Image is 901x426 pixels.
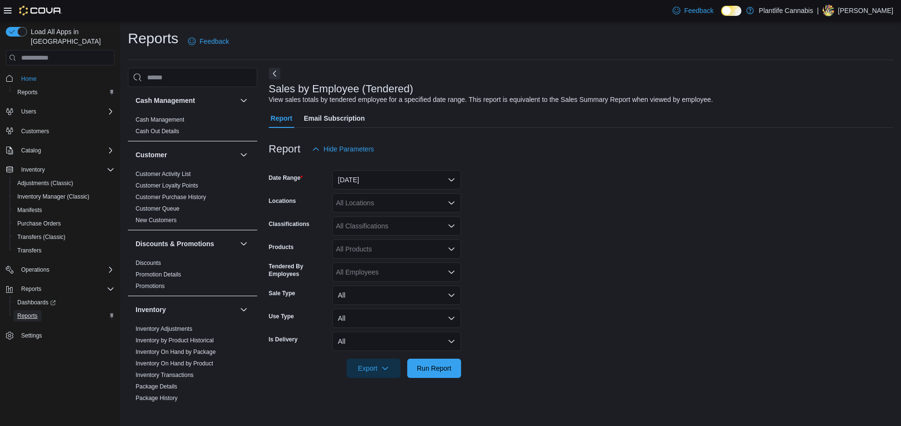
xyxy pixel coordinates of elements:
a: Inventory Adjustments [136,326,192,332]
span: Manifests [13,204,114,216]
span: Customers [21,127,49,135]
a: Dashboards [13,297,60,308]
a: New Customers [136,217,176,224]
button: Inventory [2,163,118,176]
button: Reports [10,86,118,99]
a: Customer Purchase History [136,194,206,200]
span: Catalog [17,145,114,156]
button: Inventory [238,304,250,315]
a: Inventory Manager (Classic) [13,191,93,202]
button: Users [2,105,118,118]
label: Date Range [269,174,303,182]
a: Settings [17,330,46,341]
button: Inventory [17,164,49,175]
span: Inventory Manager (Classic) [17,193,89,200]
button: Hide Parameters [308,139,378,159]
a: Promotions [136,283,165,289]
span: Feedback [684,6,713,15]
span: Cash Management [136,116,184,124]
span: Transfers [13,245,114,256]
span: Load All Apps in [GEOGRAPHIC_DATA] [27,27,114,46]
span: Customer Activity List [136,170,191,178]
span: Dashboards [17,299,56,306]
button: Reports [2,282,118,296]
a: Transfers (Classic) [13,231,69,243]
button: Discounts & Promotions [238,238,250,250]
button: Users [17,106,40,117]
a: Product Expirations [136,406,186,413]
label: Classifications [269,220,310,228]
span: Users [21,108,36,115]
input: Dark Mode [721,6,741,16]
span: Purchase Orders [17,220,61,227]
button: Inventory [136,305,236,314]
button: Next [269,68,280,79]
button: Open list of options [448,222,455,230]
button: Catalog [2,144,118,157]
span: Adjustments (Classic) [13,177,114,189]
span: Settings [17,329,114,341]
span: Reports [21,285,41,293]
span: Inventory On Hand by Product [136,360,213,367]
span: Feedback [200,37,229,46]
span: Transfers (Classic) [13,231,114,243]
label: Sale Type [269,289,295,297]
button: Home [2,71,118,85]
span: Export [352,359,395,378]
img: Cova [19,6,62,15]
a: Cash Management [136,116,184,123]
span: Operations [17,264,114,276]
button: Cash Management [238,95,250,106]
a: Adjustments (Classic) [13,177,77,189]
a: Customer Activity List [136,171,191,177]
button: Settings [2,328,118,342]
a: Promotion Details [136,271,181,278]
button: Transfers [10,244,118,257]
a: Reports [13,87,41,98]
span: Customer Queue [136,205,179,213]
a: Customer Queue [136,205,179,212]
div: Discounts & Promotions [128,257,257,296]
a: Inventory Transactions [136,372,194,378]
button: Export [347,359,400,378]
span: Adjustments (Classic) [17,179,73,187]
span: Promotions [136,282,165,290]
span: Customer Purchase History [136,193,206,201]
button: Open list of options [448,245,455,253]
a: Feedback [669,1,717,20]
a: Discounts [136,260,161,266]
button: All [332,332,461,351]
span: Email Subscription [304,109,365,128]
span: Home [17,72,114,84]
nav: Complex example [6,67,114,367]
button: Operations [2,263,118,276]
a: Manifests [13,204,46,216]
div: Cash Management [128,114,257,141]
a: Cash Out Details [136,128,179,135]
label: Is Delivery [269,336,298,343]
span: Inventory [17,164,114,175]
button: Inventory Manager (Classic) [10,190,118,203]
h3: Sales by Employee (Tendered) [269,83,413,95]
span: Inventory [21,166,45,174]
button: All [332,309,461,328]
span: Customer Loyalty Points [136,182,198,189]
a: Customer Loyalty Points [136,182,198,189]
span: Report [271,109,292,128]
span: Package Details [136,383,177,390]
p: [PERSON_NAME] [838,5,893,16]
a: Inventory by Product Historical [136,337,214,344]
button: Customer [238,149,250,161]
span: Operations [21,266,50,274]
span: Inventory Manager (Classic) [13,191,114,202]
h1: Reports [128,29,178,48]
button: Reports [17,283,45,295]
span: Purchase Orders [13,218,114,229]
span: Customers [17,125,114,137]
a: Package Details [136,383,177,390]
span: Reports [17,88,38,96]
a: Purchase Orders [13,218,65,229]
h3: Report [269,143,300,155]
